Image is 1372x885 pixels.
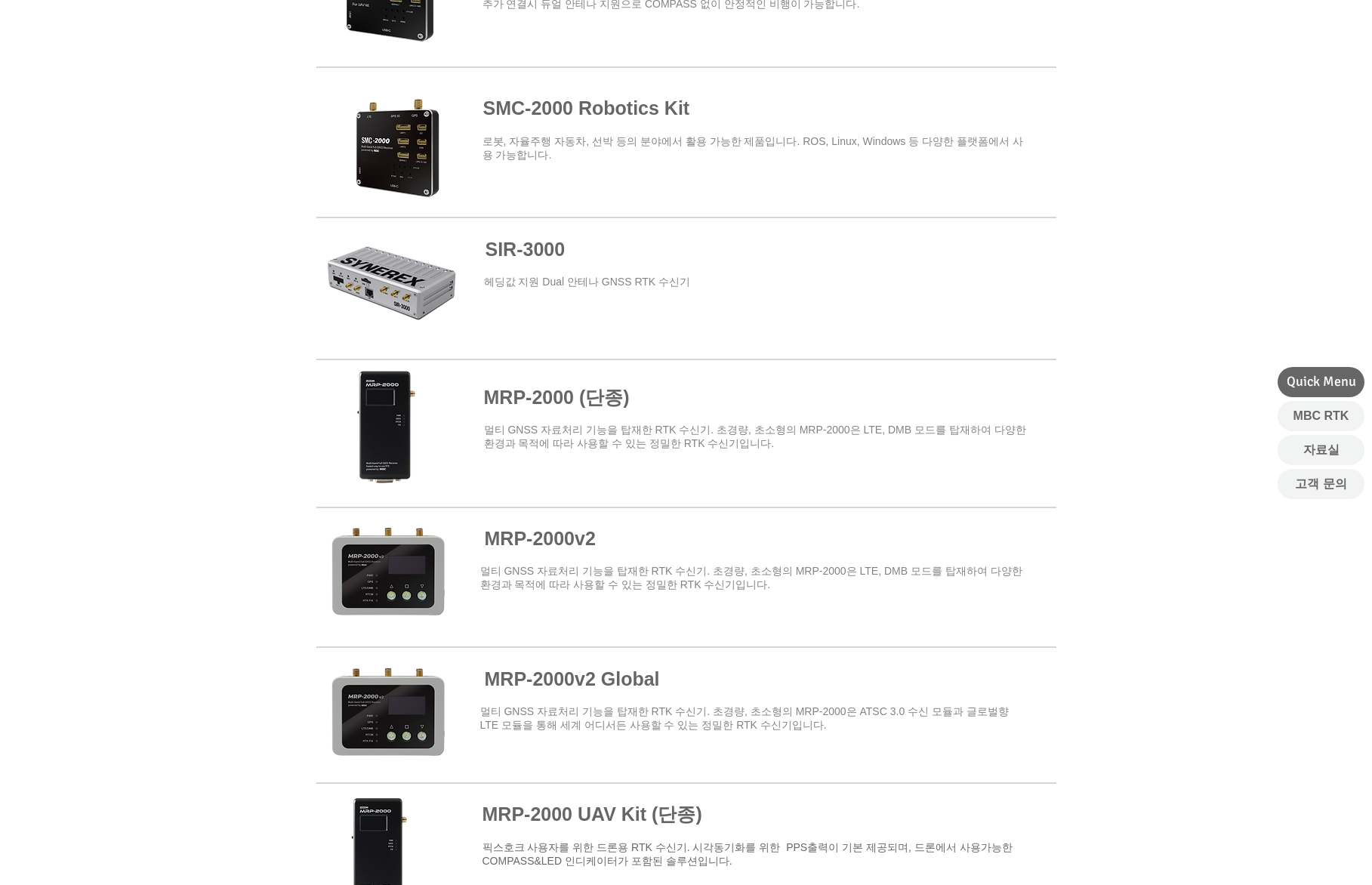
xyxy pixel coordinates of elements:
iframe: Wix Chat [1093,409,1372,885]
span: Quick Menu [1287,372,1356,391]
div: Quick Menu [1278,367,1364,397]
a: SIR-3000 [486,239,566,260]
a: ​헤딩값 지원 Dual 안테나 GNSS RTK 수신기 [484,276,691,288]
span: MBC RTK [1293,408,1349,424]
a: MBC RTK [1278,401,1364,431]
